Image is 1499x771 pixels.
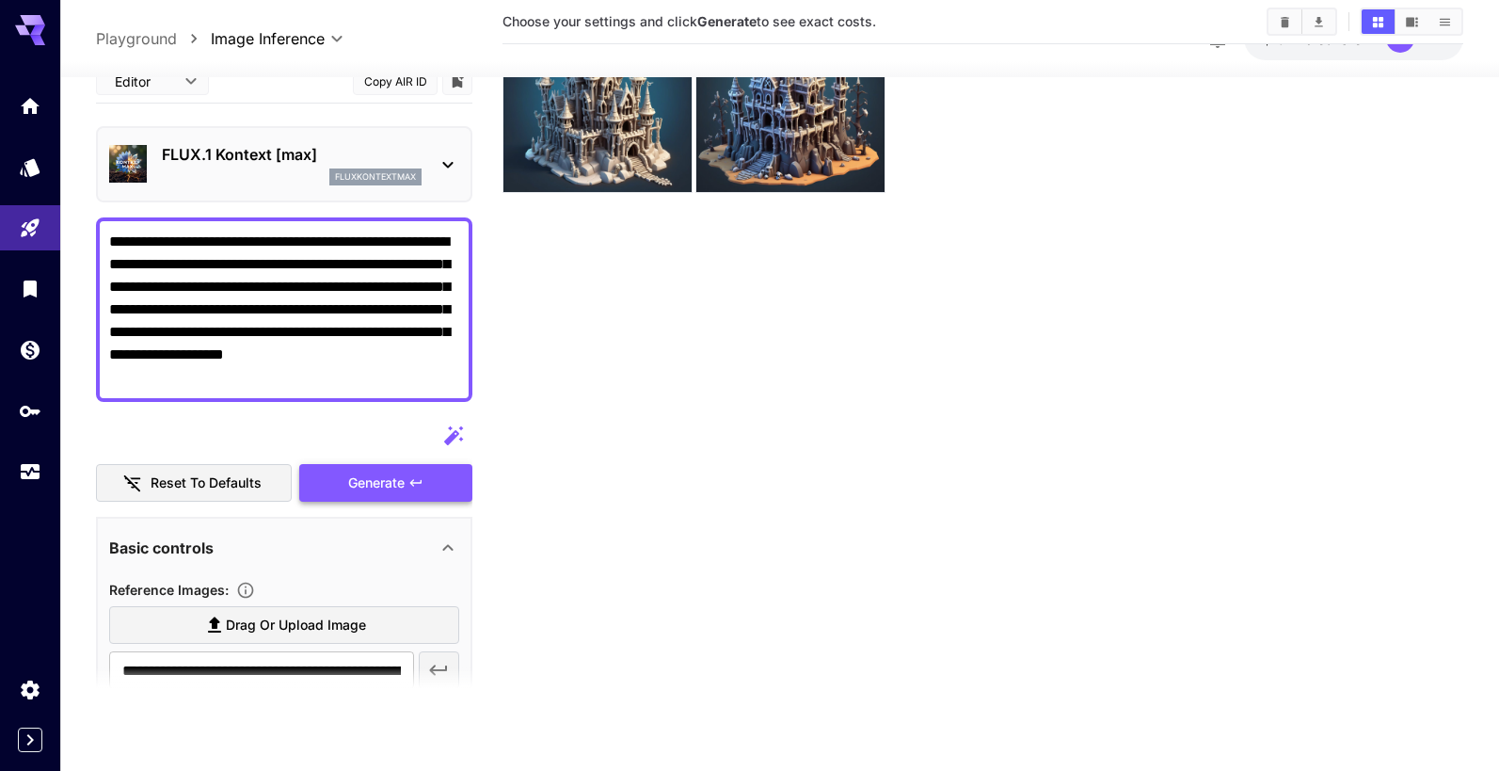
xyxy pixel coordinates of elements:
[1302,9,1335,34] button: Download All
[19,399,41,423] div: API Keys
[299,464,472,503] button: Generate
[96,27,211,50] nav: breadcrumb
[109,524,459,570] div: Basic controls
[18,728,42,752] button: Expand sidebar
[1267,8,1337,36] div: Clear ImagesDownload All
[348,472,405,495] span: Generate
[19,678,41,701] div: Settings
[19,217,41,240] div: Playground
[229,581,263,600] button: Upload a reference image to guide the result. This is needed for Image-to-Image or Inpainting. Su...
[697,13,757,29] b: Generate
[115,72,173,91] span: Editor
[502,13,876,29] span: Choose your settings and click to see exact costs.
[109,536,214,558] p: Basic controls
[1395,9,1428,34] button: Show images in video view
[503,4,692,192] img: 2Q==
[1268,9,1301,34] button: Clear Images
[109,136,459,193] div: FLUX.1 Kontext [max]fluxkontextmax
[19,94,41,118] div: Home
[109,606,459,645] label: Drag or upload image
[19,460,41,484] div: Usage
[353,67,438,94] button: Copy AIR ID
[109,581,229,597] span: Reference Images :
[1263,31,1305,47] span: $15.17
[449,70,466,92] button: Add to library
[335,170,416,184] p: fluxkontextmax
[1305,31,1371,47] span: credits left
[162,143,422,166] p: FLUX.1 Kontext [max]
[211,27,325,50] span: Image Inference
[1360,8,1463,36] div: Show images in grid viewShow images in video viewShow images in list view
[1428,9,1461,34] button: Show images in list view
[226,614,366,637] span: Drag or upload image
[1362,9,1395,34] button: Show images in grid view
[96,27,177,50] a: Playground
[696,4,885,192] img: 9k=
[19,155,41,179] div: Models
[19,277,41,300] div: Library
[19,338,41,361] div: Wallet
[96,464,292,503] button: Reset to defaults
